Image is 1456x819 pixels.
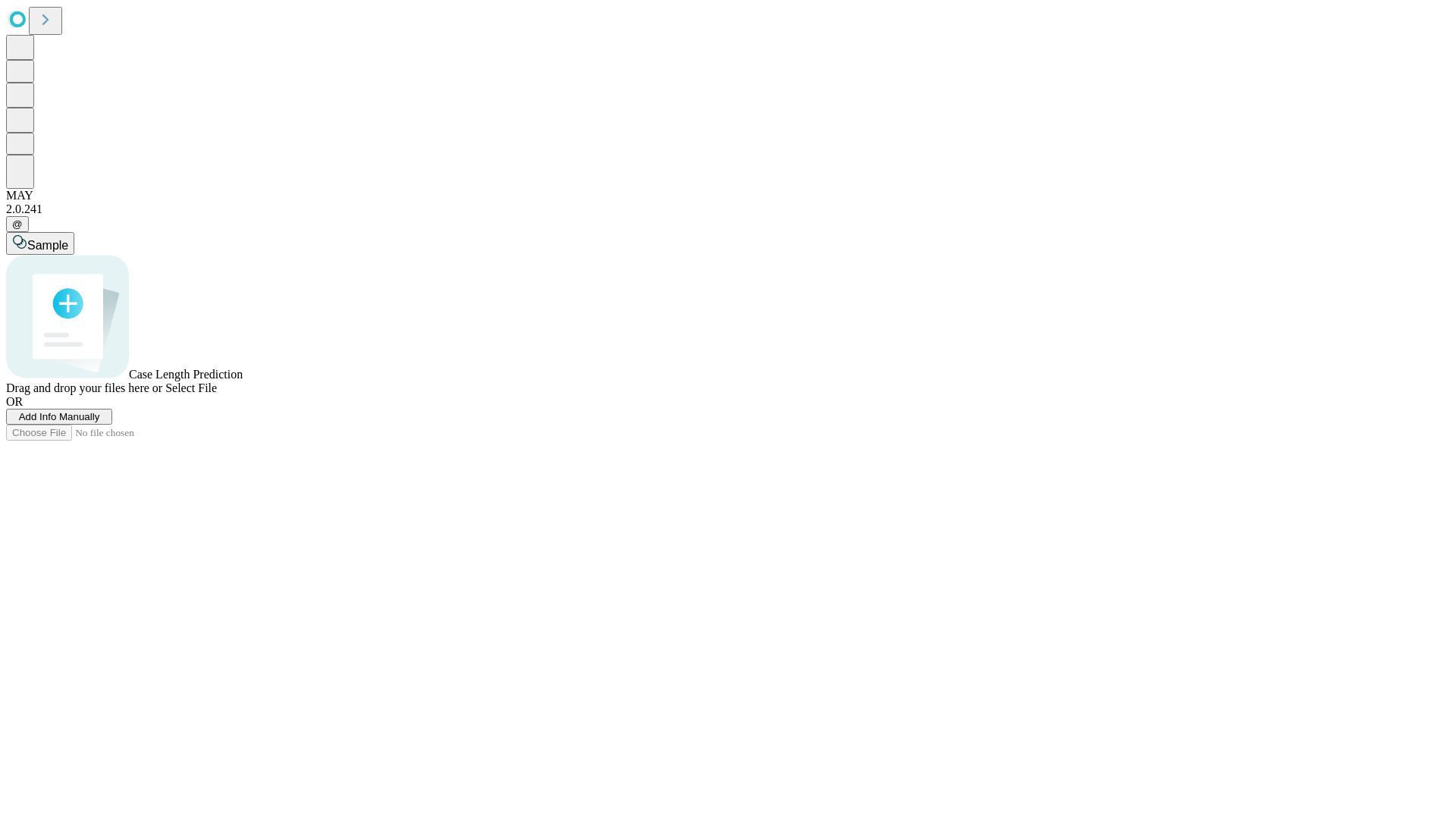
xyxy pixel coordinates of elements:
span: Select File [165,381,217,394]
button: Sample [6,232,74,255]
div: MAY [6,189,1450,202]
span: Case Length Prediction [129,368,243,381]
button: @ [6,216,29,232]
span: OR [6,395,23,408]
span: Drag and drop your files here or [6,381,162,394]
span: Sample [27,239,68,252]
span: Add Info Manually [19,411,100,422]
button: Add Info Manually [6,409,112,425]
div: 2.0.241 [6,202,1450,216]
span: @ [12,218,23,230]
